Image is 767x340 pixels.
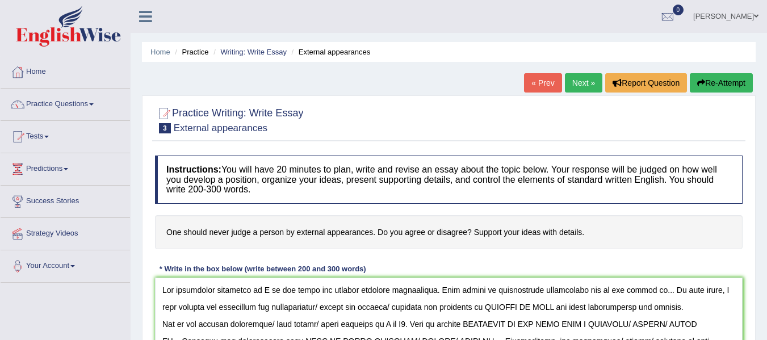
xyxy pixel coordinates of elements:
small: External appearances [174,123,267,133]
button: Report Question [605,73,687,93]
a: Writing: Write Essay [220,48,287,56]
a: Predictions [1,153,130,182]
a: Strategy Videos [1,218,130,246]
li: External appearances [289,47,371,57]
h2: Practice Writing: Write Essay [155,105,303,133]
h4: One should never judge a person by external appearances. Do you agree or disagree? Support your i... [155,215,743,250]
a: Tests [1,121,130,149]
a: Home [150,48,170,56]
a: Your Account [1,250,130,279]
li: Practice [172,47,208,57]
a: Practice Questions [1,89,130,117]
a: « Prev [524,73,561,93]
span: 3 [159,123,171,133]
button: Re-Attempt [690,73,753,93]
b: Instructions: [166,165,221,174]
div: * Write in the box below (write between 200 and 300 words) [155,263,370,274]
h4: You will have 20 minutes to plan, write and revise an essay about the topic below. Your response ... [155,156,743,204]
a: Next » [565,73,602,93]
span: 0 [673,5,684,15]
a: Success Stories [1,186,130,214]
a: Home [1,56,130,85]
